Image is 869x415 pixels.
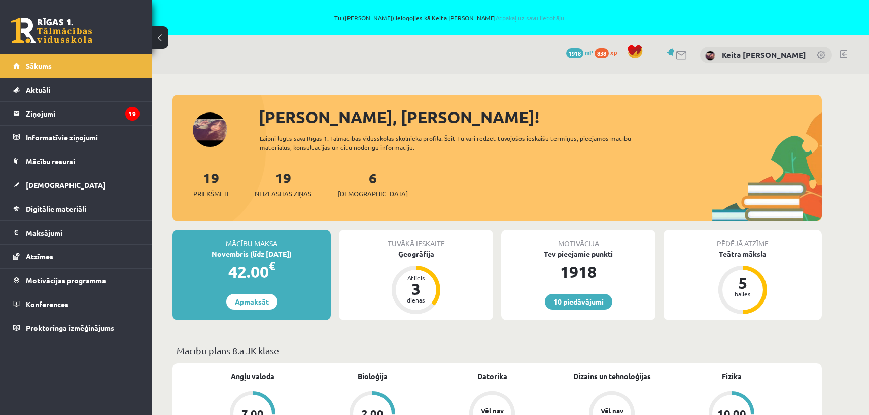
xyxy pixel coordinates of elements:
div: Laipni lūgts savā Rīgas 1. Tālmācības vidusskolas skolnieka profilā. Šeit Tu vari redzēt tuvojošo... [260,134,649,152]
span: [DEMOGRAPHIC_DATA] [338,188,408,199]
a: Maksājumi [13,221,140,244]
div: Teātra māksla [664,249,822,259]
div: 1918 [501,259,655,284]
a: Motivācijas programma [13,269,140,292]
span: xp [610,48,617,56]
a: Informatīvie ziņojumi [13,126,140,149]
a: 19Neizlasītās ziņas [255,169,311,199]
span: Priekšmeti [193,188,228,199]
a: Ģeogrāfija Atlicis 3 dienas [339,249,493,316]
a: [DEMOGRAPHIC_DATA] [13,173,140,197]
p: Mācību plāns 8.a JK klase [177,344,818,357]
div: Ģeogrāfija [339,249,493,259]
span: Neizlasītās ziņas [255,188,311,199]
div: Novembris (līdz [DATE]) [172,249,331,259]
div: Atlicis [401,275,431,281]
span: Sākums [26,61,52,70]
a: Mācību resursi [13,149,140,173]
span: [DEMOGRAPHIC_DATA] [26,180,106,190]
a: 10 piedāvājumi [545,294,612,310]
a: Konferences [13,292,140,316]
a: Proktoringa izmēģinājums [13,316,140,339]
div: balles [727,291,758,297]
a: 19Priekšmeti [193,169,228,199]
a: Fizika [722,371,742,382]
a: Datorika [477,371,507,382]
span: Konferences [26,299,68,309]
a: Sākums [13,54,140,78]
i: 19 [125,107,140,121]
legend: Ziņojumi [26,102,140,125]
legend: Maksājumi [26,221,140,244]
span: Mācību resursi [26,157,75,166]
a: Digitālie materiāli [13,197,140,220]
div: Mācību maksa [172,230,331,249]
a: Teātra māksla 5 balles [664,249,822,316]
a: Keita [PERSON_NAME] [722,50,806,60]
div: Motivācija [501,230,655,249]
a: Angļu valoda [231,371,274,382]
div: 42.00 [172,259,331,284]
a: Rīgas 1. Tālmācības vidusskola [11,18,92,43]
a: Atpakaļ uz savu lietotāju [496,14,564,22]
div: Tuvākā ieskaite [339,230,493,249]
a: 838 xp [595,48,622,56]
span: mP [585,48,593,56]
img: Keita Nikola Bērziņa [705,51,715,61]
span: 838 [595,48,609,58]
span: Motivācijas programma [26,276,106,285]
div: [PERSON_NAME], [PERSON_NAME]! [259,105,822,129]
div: 5 [727,275,758,291]
a: Atzīmes [13,245,140,268]
a: 6[DEMOGRAPHIC_DATA] [338,169,408,199]
a: 1918 mP [566,48,593,56]
div: Tev pieejamie punkti [501,249,655,259]
span: 1918 [566,48,583,58]
div: 3 [401,281,431,297]
a: Bioloģija [358,371,388,382]
a: Apmaksāt [226,294,277,310]
div: dienas [401,297,431,303]
span: € [269,258,275,273]
span: Atzīmes [26,252,53,261]
span: Proktoringa izmēģinājums [26,323,114,332]
span: Digitālie materiāli [26,204,86,213]
div: Pēdējā atzīme [664,230,822,249]
legend: Informatīvie ziņojumi [26,126,140,149]
span: Aktuāli [26,85,50,94]
span: Tu ([PERSON_NAME]) ielogojies kā Keita [PERSON_NAME] [117,15,782,21]
a: Dizains un tehnoloģijas [573,371,651,382]
a: Ziņojumi19 [13,102,140,125]
a: Aktuāli [13,78,140,101]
